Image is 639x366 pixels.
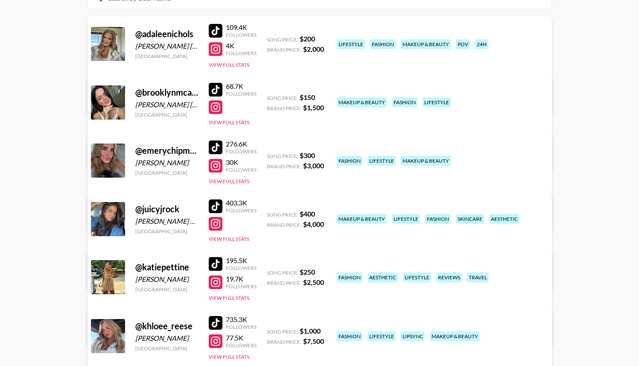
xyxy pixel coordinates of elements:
[226,275,257,283] div: 19.7K
[303,45,324,53] strong: $ 2,000
[489,214,519,224] div: aesthetic
[300,327,321,335] strong: $ 1,000
[226,158,257,167] div: 30K
[226,91,257,97] div: Followers
[467,272,489,282] div: travel
[135,158,198,167] div: [PERSON_NAME]
[135,262,198,272] div: @ katiepettine
[135,111,198,118] div: [GEOGRAPHIC_DATA]
[300,93,315,101] strong: $ 150
[135,87,198,98] div: @ brooklynmcaldwell
[337,39,365,49] div: lifestyle
[135,286,198,293] div: [GEOGRAPHIC_DATA]
[368,272,398,282] div: aesthetic
[226,334,257,342] div: 77.5K
[337,272,362,282] div: fashion
[209,295,249,301] button: View Full Stats
[267,222,301,228] span: Brand Price:
[475,39,488,49] div: 24h
[226,140,257,148] div: 276.6K
[423,97,451,107] div: lifestyle
[430,331,480,341] div: makeup & beauty
[135,100,198,109] div: [PERSON_NAME] [PERSON_NAME]
[135,228,198,234] div: [GEOGRAPHIC_DATA]
[368,156,396,166] div: lifestyle
[267,339,301,345] span: Brand Price:
[303,337,324,345] strong: $ 7,500
[303,103,324,111] strong: $ 1,500
[135,321,198,331] div: @ khloee_reese
[425,214,451,224] div: fashion
[226,207,257,214] div: Followers
[135,29,198,39] div: @ adaleenichols
[135,145,198,156] div: @ emerychipman
[226,256,257,265] div: 195.5K
[436,272,462,282] div: reviews
[267,211,298,218] span: Song Price:
[226,50,257,56] div: Followers
[226,41,257,50] div: 4K
[135,275,198,284] div: [PERSON_NAME]
[209,178,249,184] button: View Full Stats
[226,148,257,155] div: Followers
[337,214,387,224] div: makeup & beauty
[135,217,198,225] div: [PERSON_NAME] Rock
[135,204,198,214] div: @ juicyjrock
[135,42,198,50] div: [PERSON_NAME] [PERSON_NAME]
[267,269,298,276] span: Song Price:
[267,95,298,101] span: Song Price:
[456,214,484,224] div: skincare
[226,283,257,290] div: Followers
[226,324,257,330] div: Followers
[226,32,257,38] div: Followers
[226,265,257,271] div: Followers
[135,345,198,351] div: [GEOGRAPHIC_DATA]
[267,153,298,159] span: Song Price:
[401,331,425,341] div: lipsync
[401,39,451,49] div: makeup & beauty
[303,161,324,170] strong: $ 3,000
[267,280,301,286] span: Brand Price:
[209,119,249,126] button: View Full Stats
[267,328,298,335] span: Song Price:
[226,23,257,32] div: 109.4K
[267,163,301,170] span: Brand Price:
[209,236,249,242] button: View Full Stats
[456,39,470,49] div: pov
[135,170,198,176] div: [GEOGRAPHIC_DATA]
[135,334,198,343] div: [PERSON_NAME]
[300,210,315,218] strong: $ 400
[135,53,198,59] div: [GEOGRAPHIC_DATA]
[267,47,301,53] span: Brand Price:
[337,331,362,341] div: fashion
[368,331,396,341] div: lifestyle
[403,272,431,282] div: lifestyle
[226,342,257,348] div: Followers
[226,167,257,173] div: Followers
[209,354,249,360] button: View Full Stats
[267,36,298,43] span: Song Price:
[226,199,257,207] div: 403.3K
[303,220,324,228] strong: $ 4,000
[226,82,257,91] div: 68.7K
[209,61,249,68] button: View Full Stats
[303,278,324,286] strong: $ 2,500
[401,156,451,166] div: makeup & beauty
[300,268,315,276] strong: $ 250
[392,97,417,107] div: fashion
[370,39,396,49] div: fashion
[300,35,315,43] strong: $ 200
[267,105,301,111] span: Brand Price:
[337,97,387,107] div: makeup & beauty
[337,156,362,166] div: fashion
[226,315,257,324] div: 735.3K
[392,214,420,224] div: lifestyle
[300,151,315,159] strong: $ 300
